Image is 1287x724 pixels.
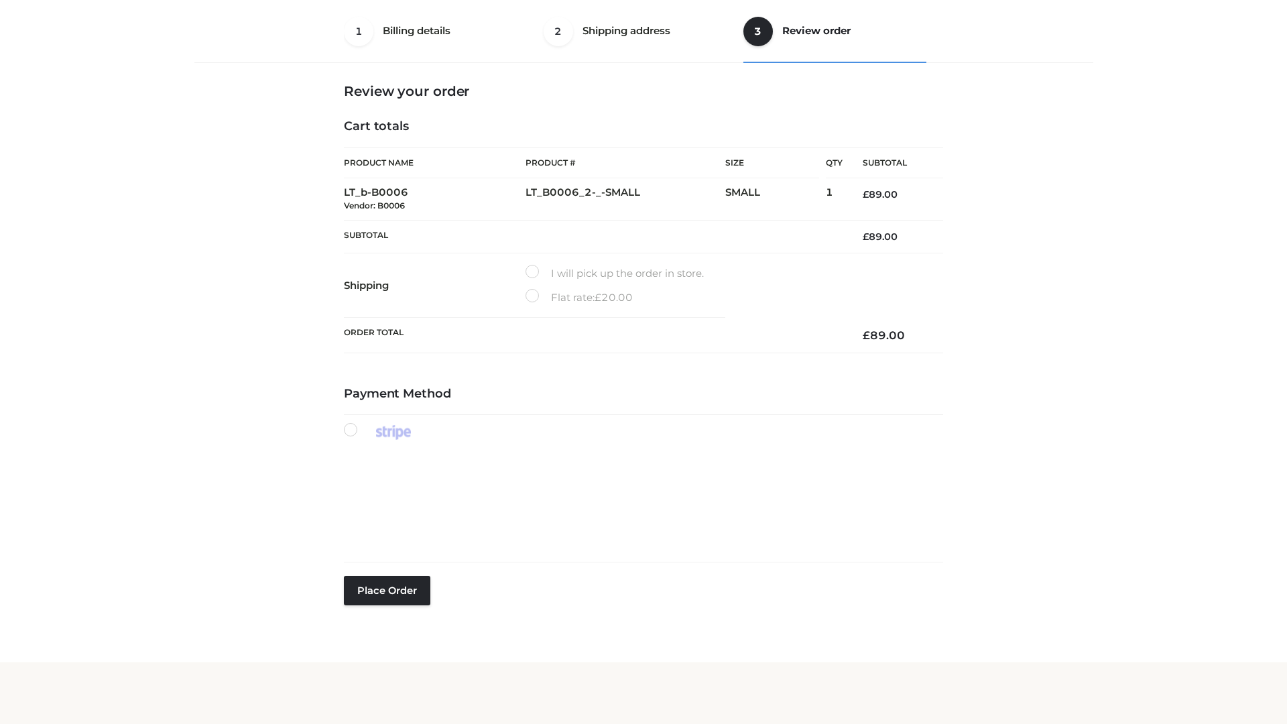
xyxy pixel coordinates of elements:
[344,200,405,210] small: Vendor: B0006
[344,387,943,402] h4: Payment Method
[843,148,943,178] th: Subtotal
[344,83,943,99] h3: Review your order
[341,455,940,540] iframe: Secure payment input frame
[863,328,870,342] span: £
[344,253,526,318] th: Shipping
[863,231,898,243] bdi: 89.00
[344,220,843,253] th: Subtotal
[826,147,843,178] th: Qty
[595,291,633,304] bdi: 20.00
[863,188,869,200] span: £
[863,328,905,342] bdi: 89.00
[725,178,826,221] td: SMALL
[344,119,943,134] h4: Cart totals
[725,148,819,178] th: Size
[595,291,601,304] span: £
[863,231,869,243] span: £
[526,289,633,306] label: Flat rate:
[863,188,898,200] bdi: 89.00
[526,147,725,178] th: Product #
[526,265,704,282] label: I will pick up the order in store.
[344,318,843,353] th: Order Total
[344,147,526,178] th: Product Name
[526,178,725,221] td: LT_B0006_2-_-SMALL
[344,576,430,605] button: Place order
[826,178,843,221] td: 1
[344,178,526,221] td: LT_b-B0006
